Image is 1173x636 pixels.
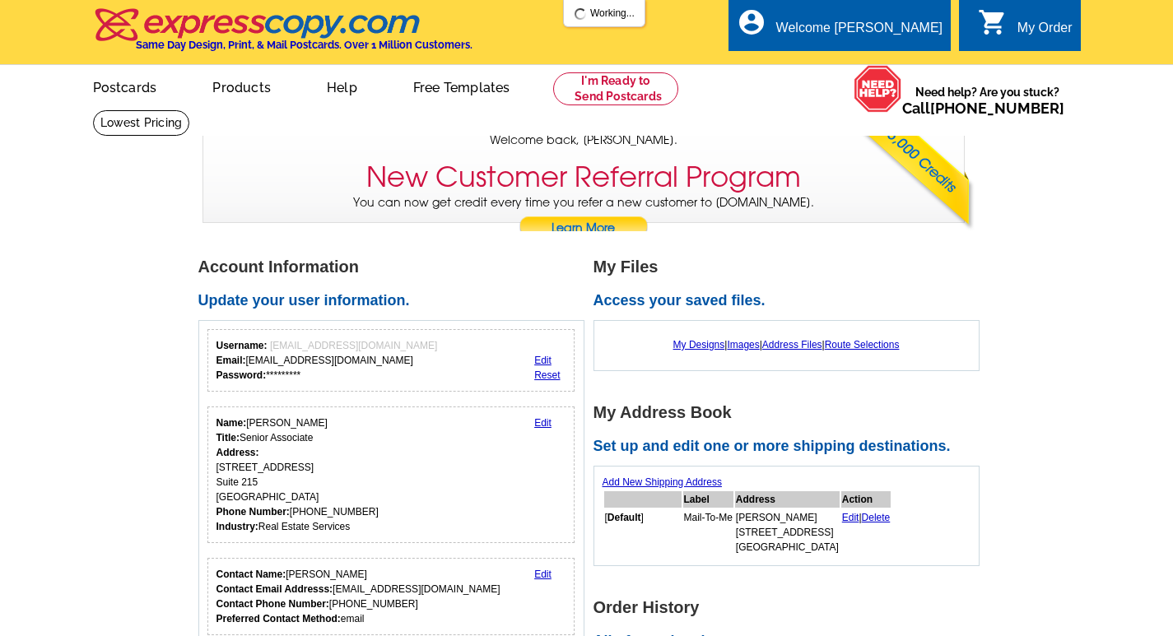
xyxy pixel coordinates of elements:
[593,258,989,276] h1: My Files
[207,329,575,392] div: Your login information.
[216,417,247,429] strong: Name:
[574,7,587,21] img: loading...
[841,509,891,555] td: |
[270,340,437,351] span: [EMAIL_ADDRESS][DOMAIN_NAME]
[683,491,733,508] th: Label
[978,7,1008,37] i: shopping_cart
[862,512,891,523] a: Delete
[854,65,902,113] img: help
[203,194,964,241] p: You can now get credit every time you refer a new customer to [DOMAIN_NAME].
[593,404,989,421] h1: My Address Book
[216,521,258,532] strong: Industry:
[902,100,1064,117] span: Call
[735,509,840,555] td: [PERSON_NAME] [STREET_ADDRESS] [GEOGRAPHIC_DATA]
[519,216,649,241] a: Learn More
[604,509,682,555] td: [ ]
[825,339,900,350] a: Route Selections
[387,67,537,105] a: Free Templates
[593,292,989,310] h2: Access your saved files.
[216,447,259,458] strong: Address:
[216,613,341,624] strong: Preferred Contact Method:
[186,67,297,105] a: Products
[216,506,290,518] strong: Phone Number:
[603,476,722,488] a: Add New Shipping Address
[490,132,677,149] span: Welcome back, [PERSON_NAME].
[978,18,1073,39] a: shopping_cart My Order
[216,369,267,381] strong: Password:
[300,67,384,105] a: Help
[673,339,725,350] a: My Designs
[216,340,268,351] strong: Username:
[216,567,500,626] div: [PERSON_NAME] [EMAIL_ADDRESS][DOMAIN_NAME] [PHONE_NUMBER] email
[930,100,1064,117] a: [PHONE_NUMBER]
[216,569,286,580] strong: Contact Name:
[735,491,840,508] th: Address
[841,491,891,508] th: Action
[216,598,329,610] strong: Contact Phone Number:
[842,512,859,523] a: Edit
[902,84,1073,117] span: Need help? Are you stuck?
[216,432,240,443] strong: Title:
[762,339,822,350] a: Address Files
[593,599,989,616] h1: Order History
[534,569,552,580] a: Edit
[607,512,641,523] b: Default
[207,558,575,635] div: Who should we contact regarding order issues?
[593,438,989,456] h2: Set up and edit one or more shipping destinations.
[534,417,552,429] a: Edit
[534,355,552,366] a: Edit
[67,67,184,105] a: Postcards
[207,406,575,543] div: Your personal details.
[737,7,766,37] i: account_circle
[534,369,560,381] a: Reset
[93,20,472,51] a: Same Day Design, Print, & Mail Postcards. Over 1 Million Customers.
[136,39,472,51] h4: Same Day Design, Print, & Mail Postcards. Over 1 Million Customers.
[216,583,333,595] strong: Contact Email Addresss:
[727,339,759,350] a: Images
[683,509,733,555] td: Mail-To-Me
[216,415,379,534] div: [PERSON_NAME] Senior Associate [STREET_ADDRESS] Suite 215 [GEOGRAPHIC_DATA] [PHONE_NUMBER] Real E...
[366,160,801,194] h3: New Customer Referral Program
[603,329,971,360] div: | | |
[198,292,593,310] h2: Update your user information.
[198,258,593,276] h1: Account Information
[776,21,943,44] div: Welcome [PERSON_NAME]
[1017,21,1073,44] div: My Order
[216,355,246,366] strong: Email:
